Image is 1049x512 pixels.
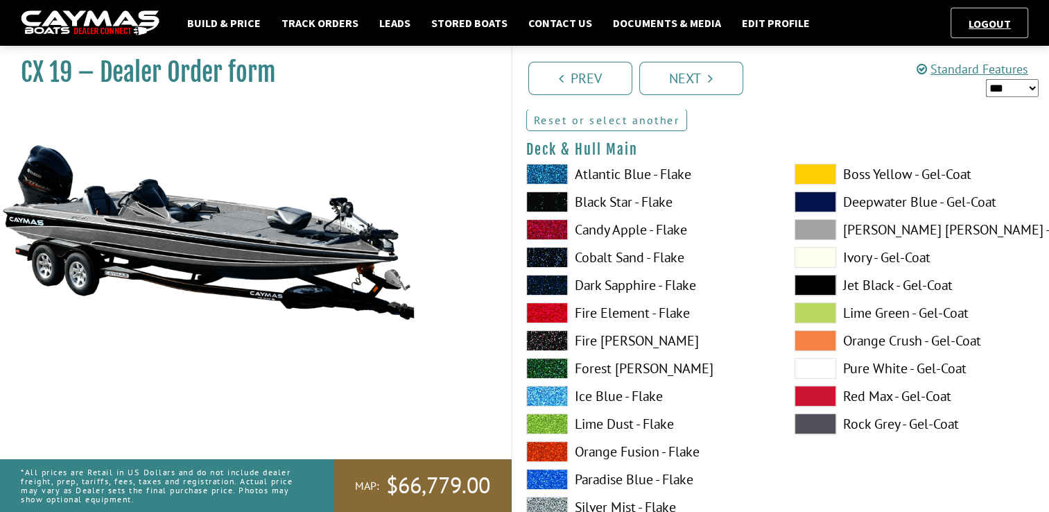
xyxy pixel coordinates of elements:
a: Stored Boats [424,14,514,32]
span: $66,779.00 [386,471,490,500]
label: Dark Sapphire - Flake [526,275,767,296]
label: Jet Black - Gel-Coat [795,275,1035,296]
a: Documents & Media [606,14,728,32]
a: Contact Us [521,14,599,32]
label: Deepwater Blue - Gel-Coat [795,191,1035,212]
label: Boss Yellow - Gel-Coat [795,164,1035,185]
label: Rock Grey - Gel-Coat [795,413,1035,434]
label: Fire [PERSON_NAME] [526,330,767,351]
label: Candy Apple - Flake [526,219,767,240]
label: Ivory - Gel-Coat [795,247,1035,268]
a: Track Orders [275,14,365,32]
label: Pure White - Gel-Coat [795,358,1035,379]
label: Atlantic Blue - Flake [526,164,767,185]
img: caymas-dealer-connect-2ed40d3bc7270c1d8d7ffb4b79bf05adc795679939227970def78ec6f6c03838.gif [21,10,159,36]
label: Fire Element - Flake [526,302,767,323]
label: [PERSON_NAME] [PERSON_NAME] - Gel-Coat [795,219,1035,240]
label: Red Max - Gel-Coat [795,386,1035,407]
p: *All prices are Retail in US Dollars and do not include dealer freight, prep, tariffs, fees, taxe... [21,461,303,511]
a: Next [639,62,743,95]
label: Forest [PERSON_NAME] [526,358,767,379]
a: Standard Features [917,61,1028,77]
a: Logout [962,17,1018,31]
label: Orange Crush - Gel-Coat [795,330,1035,351]
a: MAP:$66,779.00 [334,459,511,512]
label: Orange Fusion - Flake [526,441,767,462]
a: Edit Profile [735,14,817,32]
span: MAP: [355,479,379,493]
a: Leads [372,14,417,32]
a: Prev [528,62,632,95]
a: Build & Price [180,14,268,32]
h1: CX 19 – Dealer Order form [21,57,476,88]
label: Cobalt Sand - Flake [526,247,767,268]
a: Reset or select another [526,109,688,131]
h4: Deck & Hull Main [526,141,1036,158]
label: Lime Green - Gel-Coat [795,302,1035,323]
label: Paradise Blue - Flake [526,469,767,490]
label: Ice Blue - Flake [526,386,767,407]
label: Lime Dust - Flake [526,413,767,434]
label: Black Star - Flake [526,191,767,212]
